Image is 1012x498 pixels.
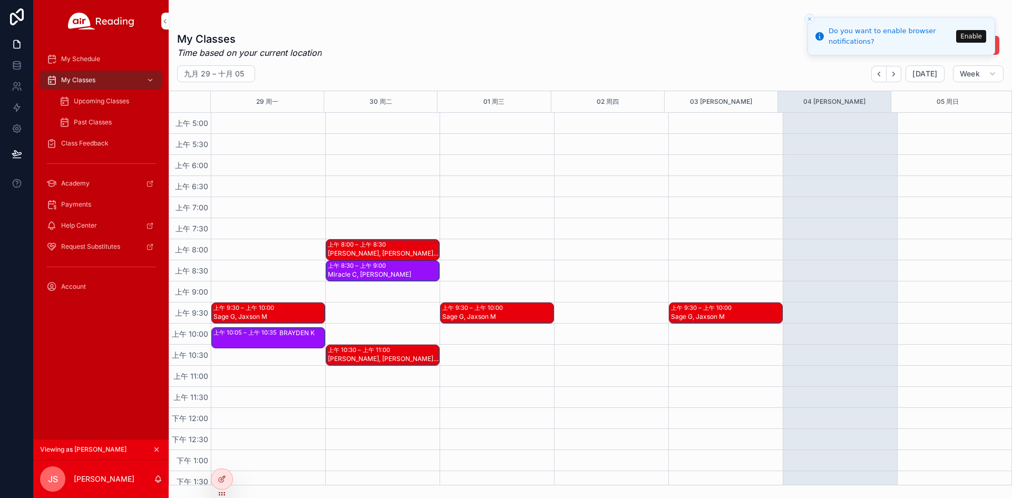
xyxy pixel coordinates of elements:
div: 上午 8:00 – 上午 8:30[PERSON_NAME], [PERSON_NAME], [PERSON_NAME] L, [PERSON_NAME] M, [PERSON_NAME] M,... [326,240,439,260]
span: My Classes [61,76,95,84]
button: Back [871,66,887,82]
span: Upcoming Classes [74,97,129,105]
div: [PERSON_NAME], [PERSON_NAME], [PERSON_NAME] L, [PERSON_NAME] M, [PERSON_NAME] M, [PERSON_NAME] C,... [328,249,439,258]
span: 上午 10:30 [169,350,211,359]
div: [PERSON_NAME], [PERSON_NAME] H, [PERSON_NAME] D, [PERSON_NAME], [PERSON_NAME], [PERSON_NAME] H [328,355,439,363]
p: [PERSON_NAME] [74,474,134,484]
button: 05 周日 [937,91,959,112]
div: 上午 9:30 – 上午 10:00Sage G, Jaxson M [441,303,553,323]
div: Sage G, Jaxson M [213,313,324,321]
a: Help Center [40,216,162,235]
div: 上午 8:30 – 上午 9:00 [328,261,388,270]
button: 02 周四 [597,91,619,112]
button: Week [953,65,1004,82]
a: Payments [40,195,162,214]
span: My Schedule [61,55,100,63]
span: 上午 8:00 [172,245,211,254]
span: JS [48,473,58,485]
div: 上午 9:30 – 上午 10:00Sage G, Jaxson M [669,303,782,323]
button: 01 周三 [483,91,504,112]
div: BRAYDEN K [279,329,324,337]
div: 上午 9:30 – 上午 10:00 [671,304,734,312]
div: Sage G, Jaxson M [671,313,782,321]
span: Payments [61,200,91,209]
div: 上午 9:30 – 上午 10:00 [213,304,277,312]
span: Class Feedback [61,139,109,148]
span: 上午 6:30 [172,182,211,191]
span: Past Classes [74,118,112,126]
span: Request Substitutes [61,242,120,251]
a: Past Classes [53,113,162,132]
div: 上午 10:30 – 上午 11:00 [328,346,393,354]
button: 29 周一 [256,91,278,112]
div: Miracle C, [PERSON_NAME] [328,270,439,279]
div: 上午 9:30 – 上午 10:00Sage G, Jaxson M [212,303,325,323]
span: 上午 9:30 [172,308,211,317]
div: 上午 10:05 – 上午 10:35BRAYDEN K [212,328,325,348]
span: 上午 11:00 [171,372,211,380]
div: 上午 10:05 – 上午 10:35 [213,328,279,337]
span: 上午 5:00 [173,119,211,128]
img: App logo [68,13,134,30]
span: 下午 1:30 [174,477,211,486]
div: 上午 8:30 – 上午 9:00Miracle C, [PERSON_NAME] [326,261,439,281]
h1: My Classes [177,32,322,46]
a: Account [40,277,162,296]
div: Do you want to enable browser notifications? [829,26,953,46]
span: 上午 5:30 [173,140,211,149]
span: 上午 9:00 [172,287,211,296]
a: Upcoming Classes [53,92,162,111]
span: 下午 12:30 [169,435,211,444]
span: 上午 6:00 [172,161,211,170]
a: Academy [40,174,162,193]
span: 上午 7:30 [173,224,211,233]
span: 下午 12:00 [169,414,211,423]
span: Account [61,282,86,291]
em: Time based on your current location [177,46,322,59]
span: 上午 8:30 [172,266,211,275]
div: 上午 10:30 – 上午 11:00[PERSON_NAME], [PERSON_NAME] H, [PERSON_NAME] D, [PERSON_NAME], [PERSON_NAME],... [326,345,439,365]
div: 上午 9:30 – 上午 10:00 [442,304,505,312]
button: Enable [956,30,986,43]
span: 上午 7:00 [173,203,211,212]
a: Request Substitutes [40,237,162,256]
span: Week [960,69,980,79]
span: Academy [61,179,90,188]
a: My Schedule [40,50,162,69]
span: 下午 1:00 [174,456,211,465]
div: scrollable content [34,42,169,310]
h2: 九月 29 – 十月 05 [184,69,244,79]
button: 03 [PERSON_NAME] [690,91,752,112]
button: Close toast [804,14,815,24]
button: Next [887,66,901,82]
span: Viewing as [PERSON_NAME] [40,445,126,454]
a: Class Feedback [40,134,162,153]
span: 上午 10:00 [169,329,211,338]
div: Sage G, Jaxson M [442,313,553,321]
a: My Classes [40,71,162,90]
span: Help Center [61,221,97,230]
button: 04 [PERSON_NAME] [803,91,865,112]
div: 上午 8:00 – 上午 8:30 [328,240,388,249]
span: 上午 11:30 [171,393,211,402]
span: [DATE] [912,69,937,79]
button: [DATE] [906,65,944,82]
button: 30 周二 [369,91,392,112]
